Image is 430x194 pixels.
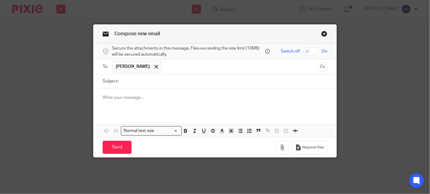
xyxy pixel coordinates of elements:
a: Close this dialog window [321,31,327,39]
button: Request files [292,140,327,154]
label: To: [103,64,109,70]
span: [PERSON_NAME] [116,64,150,70]
span: Request files [302,145,324,150]
input: Send [103,141,132,154]
div: Search for option [121,126,182,136]
button: Cc [318,62,327,71]
span: Switch off [281,48,300,54]
span: On [322,48,327,54]
span: Secure the attachments in this message. Files exceeding the size limit (10MB) will be secured aut... [112,45,264,58]
input: Search for option [156,128,178,134]
span: Normal text size [122,128,156,134]
label: Subject: [103,78,118,84]
span: Compose new email [115,31,160,36]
